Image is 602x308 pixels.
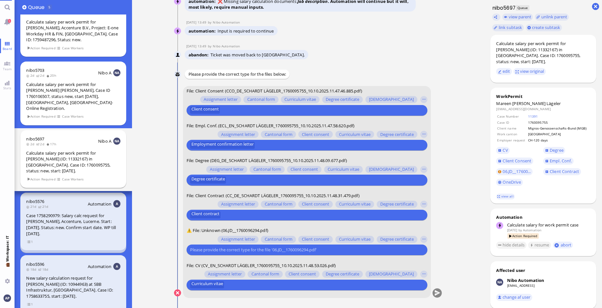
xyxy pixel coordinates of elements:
span: File: CV (CV_EN_SCHARDT LÄGELER_1760095755_10.10.2025.11.48.53.026.pdf) [187,263,336,268]
span: Queue [516,5,529,11]
input: Please provide the correct type for the file '06.JD__1760096294.pdf' [190,246,422,253]
div: WorkPermit [496,93,590,99]
button: Degree certificate [377,201,417,208]
button: unlink parent [535,14,569,21]
span: 17h [46,142,58,146]
div: Calculate salary per work permit for [PERSON_NAME] [PERSON_NAME], Case ID 1760106507, status new,... [26,82,120,111]
span: File: Degree (DEG_DE_SCHARDT LÄGELER_1760095755_10.10.2025.11.48.09.677.pdf) [187,158,347,163]
span: Empl. Conf. [550,158,572,164]
button: Curriculum vitae [281,96,320,103]
td: 1760095755 [528,120,590,125]
span: Assignment letter [221,132,255,137]
button: Client consent [298,236,333,243]
span: Curriculum vitae [328,167,359,172]
button: Assignment letter [200,96,241,103]
span: Mareen [496,101,511,106]
button: Assignment letter [218,236,259,243]
span: [PERSON_NAME] Lägeler [512,101,561,106]
div: New salary calculation request for [PERSON_NAME] (ID: 10944963) at SBB Infrastruktur, [GEOGRAPHIC... [26,275,120,299]
a: CV [496,147,510,154]
span: Client consent [302,132,329,137]
span: Client consent [289,272,316,277]
span: Client consent [291,167,318,172]
span: Client contract [191,211,219,218]
button: Add [22,5,26,9]
img: Aut [113,200,120,207]
span: Board [1,46,14,51]
span: 💼 Workspace: IT [5,262,10,276]
div: Calculate salary per work permit for [PERSON_NAME] (ID: 11332167) in [GEOGRAPHIC_DATA]. Case ID: ... [26,150,120,174]
span: Case Workers [62,45,84,51]
td: [GEOGRAPHIC_DATA] [528,131,590,137]
span: Case Workers [62,177,84,182]
span: Team [1,67,14,71]
span: 2d [26,142,36,146]
span: Stats [2,86,13,90]
td: Case Number [497,114,527,119]
button: Client consent [298,131,333,138]
span: Client consent [302,237,329,242]
span: Ticket was moved back to [GEOGRAPHIC_DATA]. [210,52,305,58]
span: Action Required [27,177,56,182]
button: Cantonal form [261,201,296,208]
span: Action Required [27,45,56,51]
span: nibo5596 [26,261,44,267]
span: 20h [46,73,58,78]
button: Cantonal form [261,131,296,138]
span: Cantonal form [253,167,281,172]
button: Client consent [285,271,320,278]
span: Client consent [302,202,329,207]
button: Client consent [190,107,220,114]
span: Curriculum vitae [284,97,316,102]
div: Calculate salary per work permit for [PERSON_NAME] (ID: 11332167) in [GEOGRAPHIC_DATA]. Case ID: ... [496,41,590,64]
button: Curriculum vitae [190,281,224,288]
dd: [EMAIL_ADDRESS][DOMAIN_NAME] [496,107,590,111]
a: 11391 [528,114,538,119]
div: Nibo Automation [507,277,545,283]
span: ⚠️ File: Unknown (06.JD__1760096294.pdf) [187,227,268,233]
span: Client Contract [550,168,579,174]
button: Degree certificate [322,96,363,103]
span: Degree certificate [191,177,225,184]
td: Client name [497,126,527,131]
span: Nibo A [98,138,111,144]
span: Curriculum vitae [339,132,371,137]
button: Assignment letter [206,166,247,173]
span: 18d [38,267,50,272]
div: Automation [496,214,590,220]
button: abort [553,242,573,248]
span: Action Required [507,233,539,239]
span: automation [189,28,218,34]
button: resume [528,242,551,249]
button: Degree certificate [190,177,226,184]
img: You [4,294,11,302]
span: automation@nibo.ai [213,44,240,48]
button: Cantonal form [250,166,285,173]
button: [DEMOGRAPHIC_DATA] [365,271,417,278]
button: Client consent [287,166,321,173]
a: OneDrive [496,179,523,186]
button: Curriculum vitae [324,166,363,173]
span: Curriculum vitae [339,237,371,242]
span: by [518,228,522,232]
span: Client consent [191,107,219,114]
button: create subtask [526,24,562,31]
td: Case ID [497,120,527,125]
button: change af user [496,294,532,301]
span: Cantonal form [251,272,279,277]
img: NA [113,69,120,76]
button: Degree certificate [322,271,363,278]
span: Cantonal form [247,97,275,102]
span: nibo5697 [26,136,44,142]
span: Assignment letter [210,167,244,172]
span: view 1 items [27,302,33,307]
button: Curriculum vitae [335,201,374,208]
a: Client Contract [543,168,581,175]
a: nibo5703 [26,67,44,73]
span: Degree certificate [326,97,359,102]
td: Migros-Genossenschafts-Bund (MGB) [528,126,590,131]
button: Curriculum vitae [335,131,374,138]
span: Assignment letter [208,272,242,277]
span: 2d [36,73,46,78]
span: Input is required to continue [218,28,274,34]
